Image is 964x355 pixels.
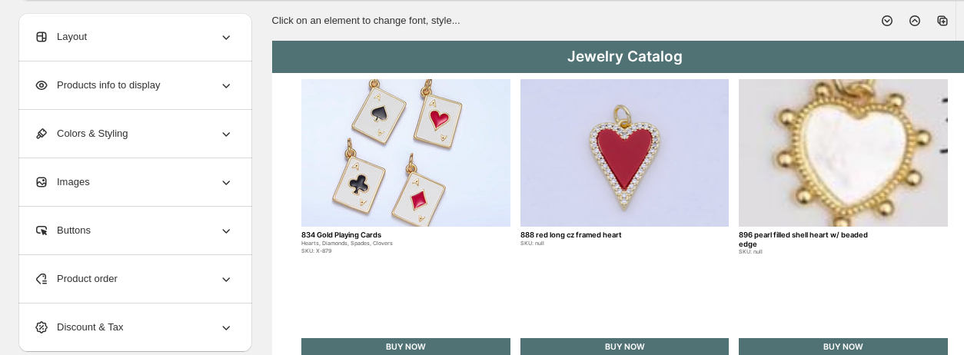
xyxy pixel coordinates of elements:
[739,249,883,256] div: SKU: null
[739,231,883,248] div: 896 pearl filled shell heart w/ beaded edge
[520,79,730,227] img: primaryImage
[34,271,118,287] span: Product order
[301,231,445,239] div: 834 Gold Playing Cards
[272,13,460,28] p: Click on an element to change font, style...
[34,78,160,93] span: Products info to display
[520,241,664,247] div: SKU: null
[739,79,948,227] img: primaryImage
[301,79,510,227] img: primaryImage
[34,126,128,141] span: Colors & Styling
[34,29,87,45] span: Layout
[34,223,91,238] span: Buttons
[301,241,445,247] div: Hearts, Diamonds, Spades, Clovers
[34,174,90,190] span: Images
[520,231,664,239] div: 888 red long cz framed heart
[34,320,123,335] span: Discount & Tax
[301,248,445,255] div: SKU: X-879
